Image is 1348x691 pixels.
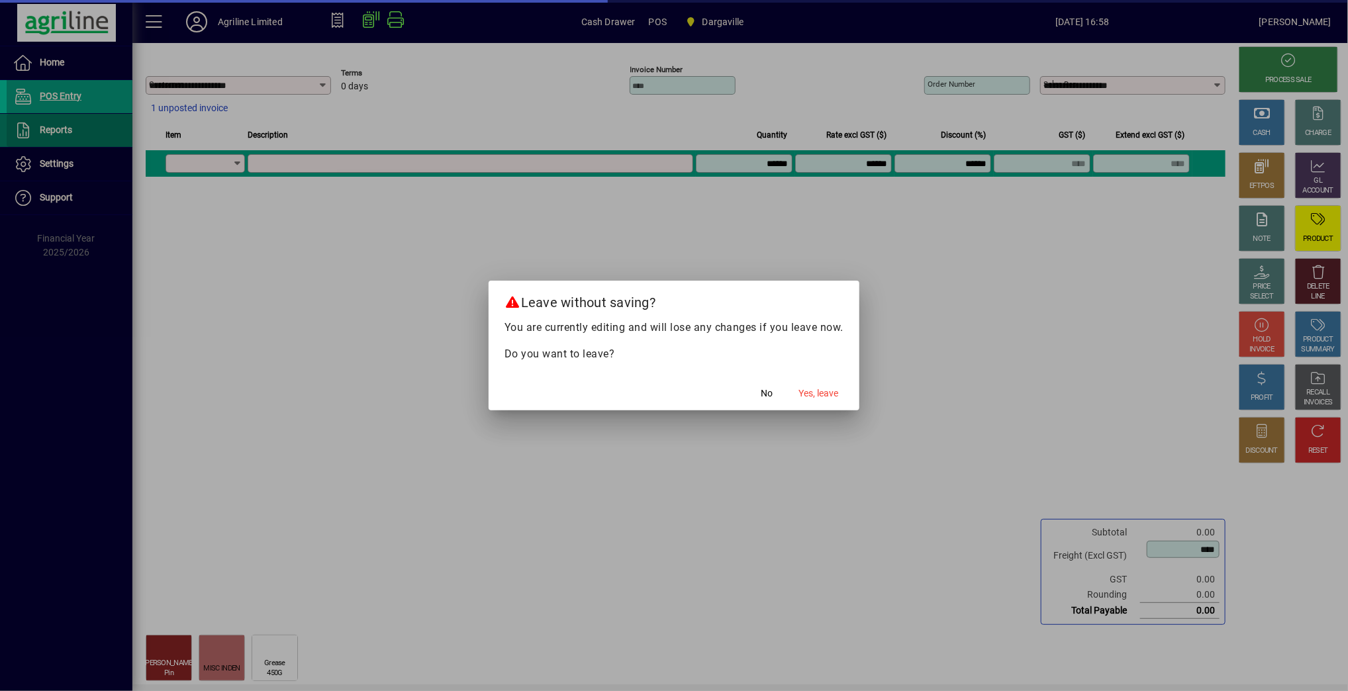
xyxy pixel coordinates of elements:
button: No [746,381,788,405]
p: Do you want to leave? [505,346,844,362]
span: No [761,387,773,400]
button: Yes, leave [793,381,843,405]
p: You are currently editing and will lose any changes if you leave now. [505,320,844,336]
span: Yes, leave [798,387,838,400]
h2: Leave without saving? [489,281,860,319]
